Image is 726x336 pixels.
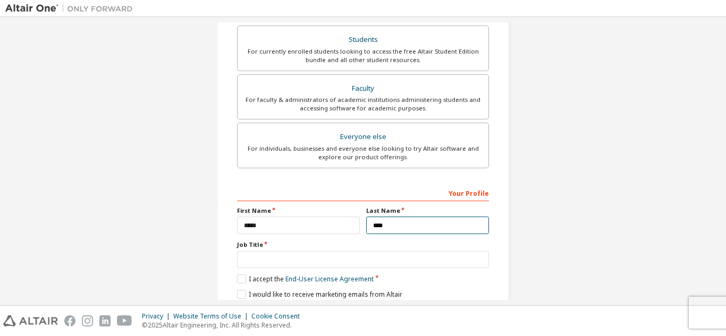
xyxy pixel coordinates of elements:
img: instagram.svg [82,315,93,326]
label: First Name [237,206,360,215]
a: End-User License Agreement [285,274,374,283]
label: I would like to receive marketing emails from Altair [237,290,402,299]
div: Everyone else [244,130,482,144]
img: linkedin.svg [99,315,111,326]
div: Cookie Consent [251,312,306,321]
div: For individuals, businesses and everyone else looking to try Altair software and explore our prod... [244,144,482,161]
label: I accept the [237,274,374,283]
div: For currently enrolled students looking to access the free Altair Student Edition bundle and all ... [244,47,482,64]
img: Altair One [5,3,138,14]
label: Job Title [237,240,489,249]
div: Faculty [244,81,482,96]
img: altair_logo.svg [3,315,58,326]
label: Last Name [366,206,489,215]
div: For faculty & administrators of academic institutions administering students and accessing softwa... [244,96,482,113]
img: youtube.svg [117,315,132,326]
div: Your Profile [237,184,489,201]
img: facebook.svg [64,315,75,326]
div: Privacy [142,312,173,321]
p: © 2025 Altair Engineering, Inc. All Rights Reserved. [142,321,306,330]
div: Students [244,32,482,47]
div: Website Terms of Use [173,312,251,321]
